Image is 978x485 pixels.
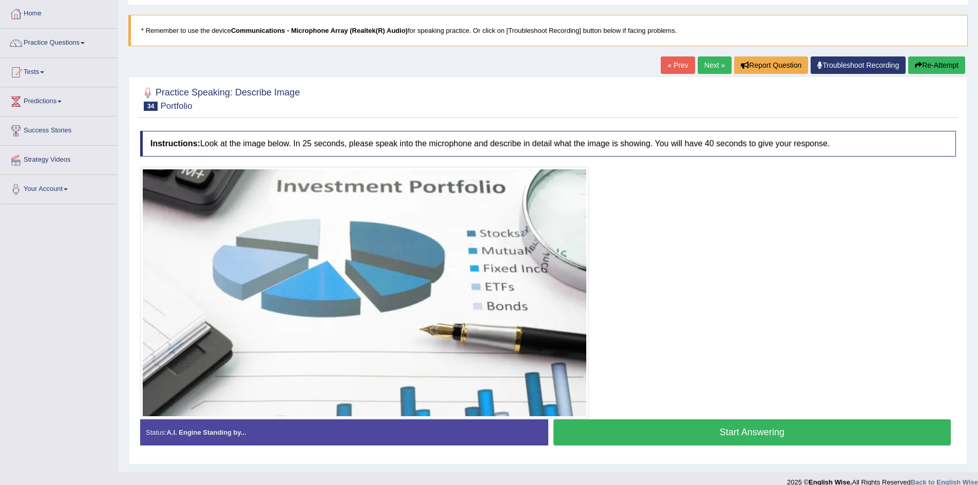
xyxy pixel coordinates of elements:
h4: Look at the image below. In 25 seconds, please speak into the microphone and describe in detail w... [140,131,956,157]
a: Next » [698,56,732,74]
span: 34 [144,102,158,111]
a: Tests [1,58,118,84]
a: « Prev [661,56,695,74]
a: Troubleshoot Recording [811,56,906,74]
a: Practice Questions [1,29,118,54]
button: Report Question [734,56,808,74]
small: Portfolio [160,101,192,111]
b: Communications - Microphone Array (Realtek(R) Audio) [231,27,408,34]
button: Start Answering [553,419,951,445]
blockquote: * Remember to use the device for speaking practice. Or click on [Troubleshoot Recording] button b... [128,15,968,46]
a: Strategy Videos [1,146,118,171]
a: Success Stories [1,117,118,142]
h2: Practice Speaking: Describe Image [140,85,300,111]
button: Re-Attempt [908,56,965,74]
div: Status: [140,419,548,445]
a: Predictions [1,87,118,113]
b: Instructions: [150,139,200,148]
strong: A.I. Engine Standing by... [166,429,246,436]
a: Your Account [1,175,118,201]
